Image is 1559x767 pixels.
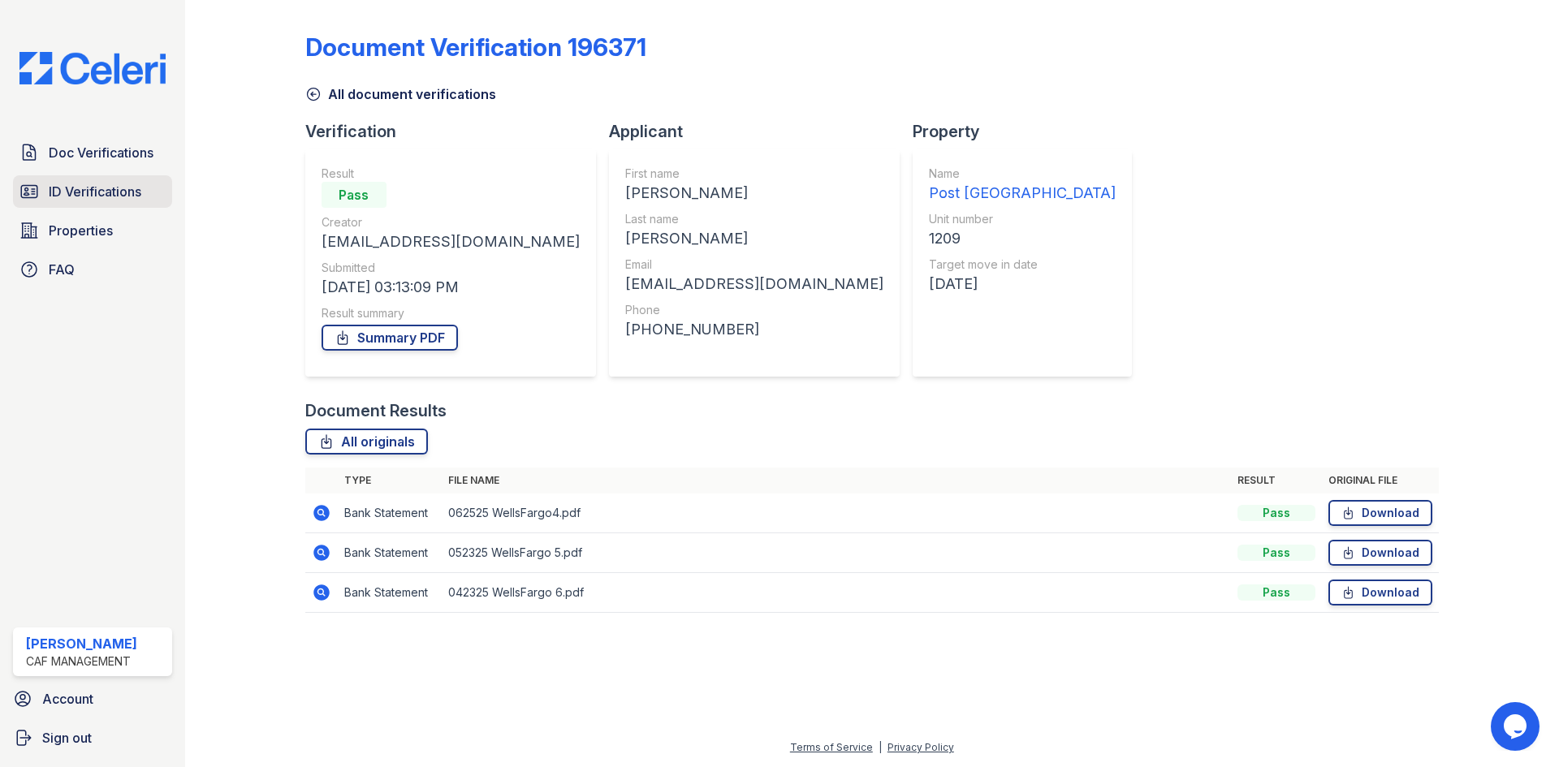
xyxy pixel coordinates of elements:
div: Email [625,256,883,273]
div: Name [929,166,1116,182]
div: 1209 [929,227,1116,250]
span: ID Verifications [49,182,141,201]
div: Creator [322,214,580,231]
div: Pass [1237,584,1315,601]
div: Verification [305,120,609,143]
a: All originals [305,429,428,455]
div: Post [GEOGRAPHIC_DATA] [929,182,1116,205]
div: Result [322,166,580,182]
a: Terms of Service [790,741,873,753]
a: Sign out [6,722,179,754]
div: [PERSON_NAME] [625,227,883,250]
div: [PERSON_NAME] [26,634,137,653]
a: Summary PDF [322,325,458,351]
div: [DATE] [929,273,1116,295]
div: [DATE] 03:13:09 PM [322,276,580,299]
span: Doc Verifications [49,143,153,162]
div: Property [913,120,1145,143]
div: Result summary [322,305,580,321]
iframe: chat widget [1491,702,1543,751]
td: Bank Statement [338,573,442,613]
th: Original file [1322,468,1439,493]
a: Privacy Policy [887,741,954,753]
a: FAQ [13,253,172,286]
a: Download [1328,540,1432,566]
a: Download [1328,500,1432,526]
th: File name [442,468,1231,493]
div: First name [625,166,883,182]
div: Applicant [609,120,913,143]
div: Last name [625,211,883,227]
td: Bank Statement [338,533,442,573]
th: Result [1231,468,1322,493]
td: 062525 WellsFargo4.pdf [442,493,1231,533]
div: Submitted [322,260,580,276]
a: All document verifications [305,84,496,104]
div: Target move in date [929,256,1116,273]
div: [EMAIL_ADDRESS][DOMAIN_NAME] [322,231,580,253]
span: Properties [49,221,113,240]
span: Sign out [42,728,92,748]
span: FAQ [49,260,75,279]
div: Document Verification 196371 [305,32,646,62]
div: Pass [1237,545,1315,561]
a: Doc Verifications [13,136,172,169]
td: 042325 WellsFargo 6.pdf [442,573,1231,613]
span: Account [42,689,93,709]
td: Bank Statement [338,493,442,533]
a: ID Verifications [13,175,172,208]
a: Download [1328,580,1432,605]
div: Phone [625,302,883,318]
a: Properties [13,214,172,247]
a: Account [6,683,179,715]
a: Name Post [GEOGRAPHIC_DATA] [929,166,1116,205]
div: [PHONE_NUMBER] [625,318,883,341]
div: CAF Management [26,653,137,670]
td: 052325 WellsFargo 5.pdf [442,533,1231,573]
div: | [879,741,882,753]
div: Document Results [305,399,447,422]
div: Pass [322,182,387,208]
img: CE_Logo_Blue-a8612792a0a2168367f1c8372b55b34899dd931a85d93a1a3d3e32e68fde9ad4.png [6,52,179,84]
th: Type [338,468,442,493]
div: Unit number [929,211,1116,227]
div: [PERSON_NAME] [625,182,883,205]
div: [EMAIL_ADDRESS][DOMAIN_NAME] [625,273,883,295]
div: Pass [1237,505,1315,521]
